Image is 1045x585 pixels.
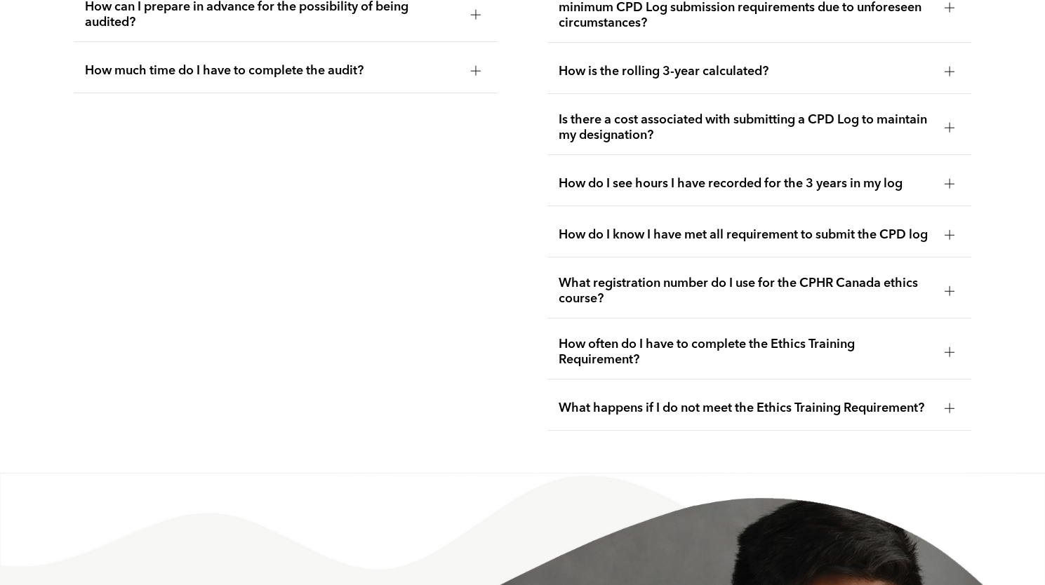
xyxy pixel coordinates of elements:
[559,112,933,143] span: Is there a cost associated with submitting a CPD Log to maintain my designation?
[559,176,933,191] span: How do I see hours I have recorded for the 3 years in my log
[559,64,933,79] span: How is the rolling 3-year calculated?
[559,337,933,368] span: How often do I have to complete the Ethics Training Requirement?
[559,227,933,243] span: How do I know I have met all requirement to submit the CPD log
[559,276,933,307] span: What registration number do I use for the CPHR Canada ethics course?
[559,401,933,416] span: What happens if I do not meet the Ethics Training Requirement?
[85,63,460,79] span: How much time do I have to complete the audit?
